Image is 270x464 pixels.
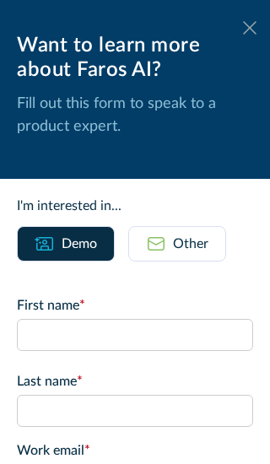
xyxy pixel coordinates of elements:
div: Other [173,234,208,254]
label: First name [17,295,253,316]
div: Demo [62,234,97,254]
div: I'm interested in... [17,196,253,216]
label: Last name [17,371,253,391]
div: Want to learn more about Faros AI? [17,34,253,83]
label: Work email [17,440,253,461]
p: Fill out this form to speak to a product expert. [17,93,253,138]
